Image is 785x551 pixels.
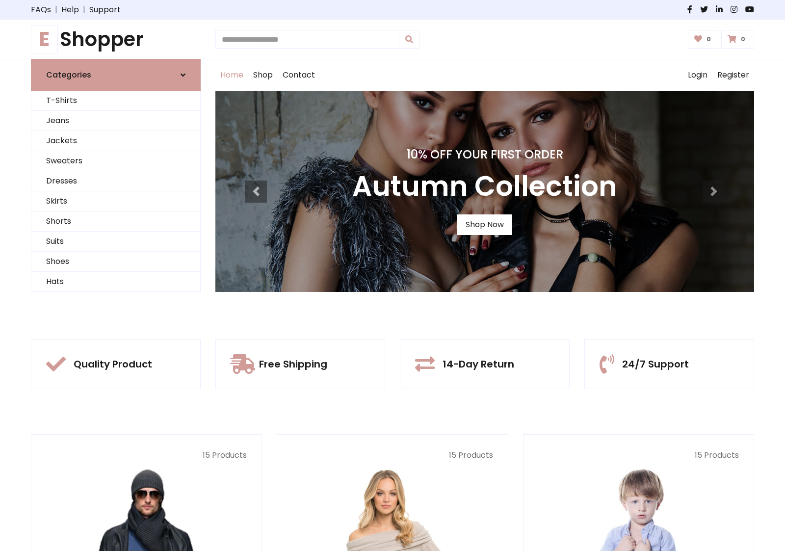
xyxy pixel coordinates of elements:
h5: Quality Product [74,358,152,370]
a: Shoes [31,252,200,272]
h6: Categories [46,70,91,79]
a: Login [683,59,712,91]
a: Home [215,59,248,91]
a: 0 [688,30,720,49]
a: Shop Now [457,214,512,235]
h5: 14-Day Return [443,358,514,370]
h5: Free Shipping [259,358,327,370]
a: FAQs [31,4,51,16]
span: 0 [704,35,713,44]
h3: Autumn Collection [352,170,617,203]
span: | [51,4,61,16]
a: Suits [31,232,200,252]
a: Register [712,59,754,91]
span: 0 [738,35,748,44]
a: Help [61,4,79,16]
p: 15 Products [46,449,247,461]
h1: Shopper [31,27,201,51]
a: EShopper [31,27,201,51]
a: Shorts [31,211,200,232]
span: | [79,4,89,16]
a: Hats [31,272,200,292]
a: Categories [31,59,201,91]
span: E [31,25,58,53]
h5: 24/7 Support [622,358,689,370]
h4: 10% Off Your First Order [352,148,617,162]
a: Jeans [31,111,200,131]
p: 15 Products [538,449,739,461]
p: 15 Products [292,449,493,461]
a: Shop [248,59,278,91]
a: T-Shirts [31,91,200,111]
a: 0 [721,30,754,49]
a: Support [89,4,121,16]
a: Contact [278,59,320,91]
a: Dresses [31,171,200,191]
a: Jackets [31,131,200,151]
a: Skirts [31,191,200,211]
a: Sweaters [31,151,200,171]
